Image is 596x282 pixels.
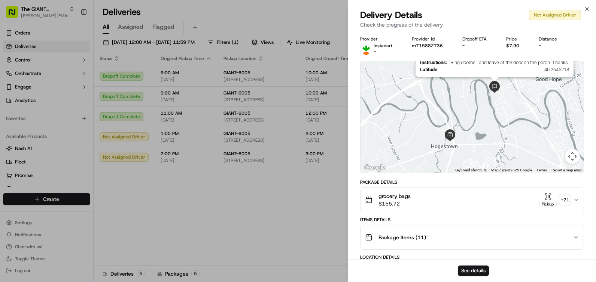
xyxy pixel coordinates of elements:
[378,200,411,207] span: $155.72
[15,109,57,116] span: Knowledge Base
[560,195,570,205] div: + 21
[491,168,532,172] span: Map data ©2025 Google
[458,265,489,276] button: See details
[378,192,411,200] span: grocery bags
[412,36,450,42] div: Provider Id
[374,49,376,55] span: -
[19,48,135,56] input: Got a question? Start typing here...
[506,43,527,49] div: $7.90
[360,179,584,185] div: Package Details
[378,234,426,241] span: Package Items ( 11 )
[374,43,392,49] p: Instacart
[360,9,422,21] span: Delivery Details
[361,225,584,249] button: Package Items (11)
[539,36,565,42] div: Distance
[60,106,123,119] a: 💻API Documentation
[360,217,584,223] div: Items Details
[420,67,439,72] span: Latitude :
[63,109,69,115] div: 💻
[565,149,580,164] button: Map camera controls
[454,168,487,173] button: Keyboard shortcuts
[7,72,21,85] img: 1736555255976-a54dd68f-1ca7-489b-9aae-adbdc363a1c4
[420,60,447,65] span: Instructions :
[551,168,581,172] a: Report a map error
[442,67,569,72] span: 40.2645218
[7,109,13,115] div: 📗
[7,7,22,22] img: Nash
[360,43,372,55] img: profile_instacart_ahold_partner.png
[536,168,547,172] a: Terms (opens in new tab)
[362,163,387,173] img: Google
[539,193,570,207] button: Pickup+21
[53,127,91,133] a: Powered byPylon
[361,188,584,212] button: grocery bags$155.72Pickup+21
[462,43,494,49] div: -
[25,79,95,85] div: We're available if you need us!
[539,201,557,207] div: Pickup
[506,36,527,42] div: Price
[25,72,123,79] div: Start new chat
[539,193,557,207] button: Pickup
[360,254,584,260] div: Location Details
[4,106,60,119] a: 📗Knowledge Base
[7,30,136,42] p: Welcome 👋
[71,109,120,116] span: API Documentation
[450,60,569,65] span: Ring doorbell and leave at the door on the porch. Thanks.
[360,21,584,28] p: Check the progress of the delivery
[462,36,494,42] div: Dropoff ETA
[362,163,387,173] a: Open this area in Google Maps (opens a new window)
[74,127,91,133] span: Pylon
[539,43,565,49] div: -
[360,36,400,42] div: Provider
[127,74,136,83] button: Start new chat
[412,43,443,49] button: m715882736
